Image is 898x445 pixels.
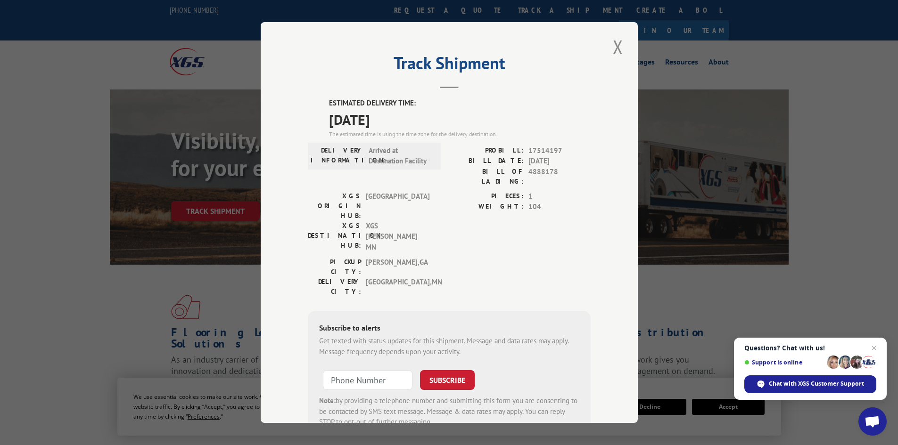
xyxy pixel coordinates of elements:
[744,344,876,352] span: Questions? Chat with us!
[744,375,876,393] span: Chat with XGS Customer Support
[528,191,591,202] span: 1
[528,167,591,186] span: 4888178
[308,191,361,221] label: XGS ORIGIN HUB:
[329,130,591,138] div: The estimated time is using the time zone for the delivery destination.
[366,221,429,253] span: XGS [PERSON_NAME] MN
[528,156,591,167] span: [DATE]
[308,257,361,277] label: PICKUP CITY:
[420,370,475,390] button: SUBSCRIBE
[858,407,887,436] a: Open chat
[366,191,429,221] span: [GEOGRAPHIC_DATA]
[366,277,429,297] span: [GEOGRAPHIC_DATA] , MN
[449,202,524,212] label: WEIGHT:
[369,146,432,167] span: Arrived at Destination Facility
[323,370,412,390] input: Phone Number
[449,167,524,186] label: BILL OF LADING:
[319,396,336,405] strong: Note:
[308,57,591,74] h2: Track Shipment
[308,277,361,297] label: DELIVERY CITY:
[329,109,591,130] span: [DATE]
[319,336,579,357] div: Get texted with status updates for this shipment. Message and data rates may apply. Message frequ...
[744,359,824,366] span: Support is online
[449,146,524,156] label: PROBILL:
[769,380,864,388] span: Chat with XGS Customer Support
[308,221,361,253] label: XGS DESTINATION HUB:
[329,98,591,109] label: ESTIMATED DELIVERY TIME:
[528,146,591,156] span: 17514197
[319,396,579,428] div: by providing a telephone number and submitting this form you are consenting to be contacted by SM...
[449,156,524,167] label: BILL DATE:
[311,146,364,167] label: DELIVERY INFORMATION:
[319,322,579,336] div: Subscribe to alerts
[449,191,524,202] label: PIECES:
[366,257,429,277] span: [PERSON_NAME] , GA
[610,34,626,60] button: Close modal
[528,202,591,212] span: 104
